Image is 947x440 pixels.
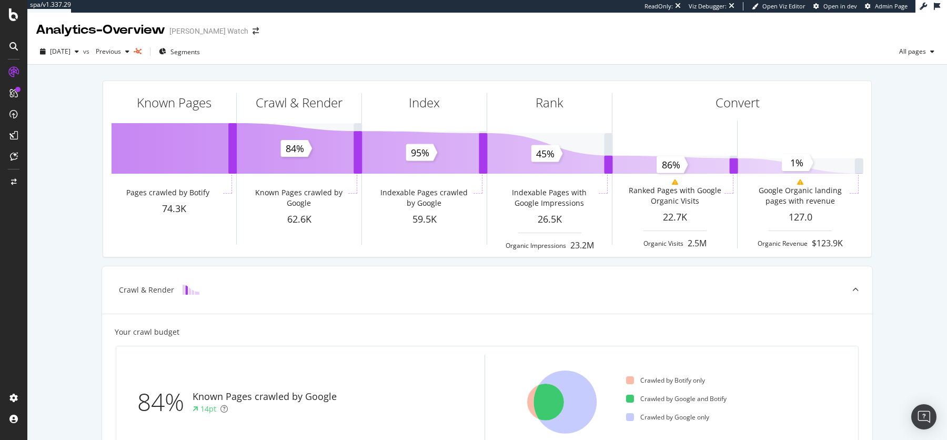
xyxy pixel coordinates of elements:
[193,390,337,404] div: Known Pages crawled by Google
[813,2,857,11] a: Open in dev
[253,27,259,35] div: arrow-right-arrow-left
[362,213,487,226] div: 59.5K
[487,213,612,226] div: 26.5K
[183,285,199,295] img: block-icon
[237,213,361,226] div: 62.6K
[256,94,342,112] div: Crawl & Render
[689,2,727,11] div: Viz Debugger:
[36,43,83,60] button: [DATE]
[536,94,563,112] div: Rank
[200,404,216,414] div: 14pt
[626,376,705,385] div: Crawled by Botify only
[92,47,121,56] span: Previous
[644,2,673,11] div: ReadOnly:
[752,2,805,11] a: Open Viz Editor
[251,187,346,208] div: Known Pages crawled by Google
[36,21,165,39] div: Analytics - Overview
[865,2,908,11] a: Admin Page
[911,404,936,429] div: Open Intercom Messenger
[112,202,236,216] div: 74.3K
[823,2,857,10] span: Open in dev
[155,43,204,60] button: Segments
[119,285,174,295] div: Crawl & Render
[126,187,209,198] div: Pages crawled by Botify
[377,187,471,208] div: Indexable Pages crawled by Google
[502,187,596,208] div: Indexable Pages with Google Impressions
[762,2,805,10] span: Open Viz Editor
[137,385,193,419] div: 84%
[115,327,179,337] div: Your crawl budget
[170,47,200,56] span: Segments
[169,26,248,36] div: [PERSON_NAME] Watch
[875,2,908,10] span: Admin Page
[409,94,440,112] div: Index
[92,43,134,60] button: Previous
[50,47,70,56] span: 2025 Sep. 16th
[83,47,92,56] span: vs
[895,47,926,56] span: All pages
[570,239,594,252] div: 23.2M
[895,43,939,60] button: All pages
[137,94,211,112] div: Known Pages
[506,241,566,250] div: Organic Impressions
[626,413,709,422] div: Crawled by Google only
[626,394,727,403] div: Crawled by Google and Botify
